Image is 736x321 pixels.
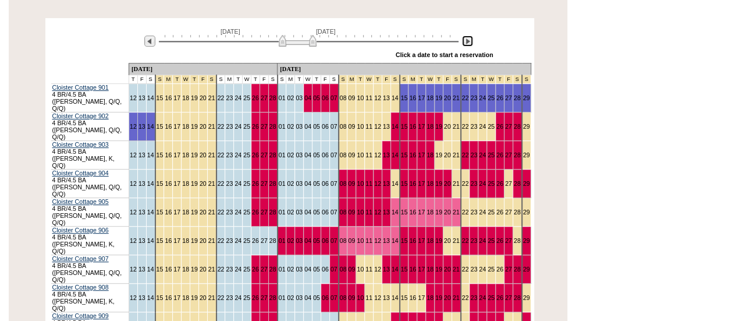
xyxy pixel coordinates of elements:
[252,151,259,158] a: 26
[147,151,154,158] a: 14
[357,94,364,101] a: 10
[409,209,416,216] a: 16
[470,209,477,216] a: 23
[191,123,198,130] a: 19
[462,180,469,187] a: 22
[496,151,503,158] a: 26
[523,180,530,187] a: 29
[243,266,250,273] a: 25
[444,209,451,216] a: 20
[514,123,521,130] a: 28
[226,237,233,244] a: 23
[52,255,109,262] a: Cloister Cottage 907
[409,123,416,130] a: 16
[426,94,433,101] a: 18
[182,123,189,130] a: 18
[147,266,154,273] a: 14
[252,237,259,244] a: 26
[138,180,145,187] a: 13
[138,209,145,216] a: 13
[269,94,276,101] a: 28
[226,94,233,101] a: 23
[296,151,303,158] a: 03
[426,180,433,187] a: 18
[426,237,433,244] a: 18
[365,209,372,216] a: 11
[218,180,225,187] a: 22
[505,151,512,158] a: 27
[383,123,390,130] a: 13
[173,180,180,187] a: 17
[173,151,180,158] a: 17
[191,266,198,273] a: 19
[287,94,294,101] a: 02
[234,123,241,130] a: 24
[182,94,189,101] a: 18
[147,237,154,244] a: 14
[383,237,390,244] a: 13
[157,266,163,273] a: 15
[322,180,329,187] a: 06
[401,151,408,158] a: 15
[357,123,364,130] a: 10
[496,123,503,130] a: 26
[144,36,155,47] img: Previous
[252,123,259,130] a: 26
[488,123,495,130] a: 25
[173,123,180,130] a: 17
[52,170,109,177] a: Cloister Cottage 904
[147,180,154,187] a: 14
[269,237,276,244] a: 28
[261,123,268,130] a: 27
[147,209,154,216] a: 14
[330,123,337,130] a: 07
[279,180,286,187] a: 01
[426,123,433,130] a: 18
[165,151,172,158] a: 16
[453,237,460,244] a: 21
[208,151,215,158] a: 21
[340,209,347,216] a: 08
[200,94,207,101] a: 20
[444,237,451,244] a: 20
[147,123,154,130] a: 14
[401,237,408,244] a: 15
[435,209,442,216] a: 19
[304,209,311,216] a: 04
[505,123,512,130] a: 27
[279,94,286,101] a: 01
[374,180,381,187] a: 12
[252,209,259,216] a: 26
[365,237,372,244] a: 11
[252,266,259,273] a: 26
[182,237,189,244] a: 18
[182,151,189,158] a: 18
[200,266,207,273] a: 20
[322,151,329,158] a: 06
[261,151,268,158] a: 27
[462,94,469,101] a: 22
[218,237,225,244] a: 22
[226,209,233,216] a: 23
[488,237,495,244] a: 25
[470,151,477,158] a: 23
[304,151,311,158] a: 04
[462,237,469,244] a: 22
[226,180,233,187] a: 23
[401,94,408,101] a: 15
[279,123,286,130] a: 01
[488,209,495,216] a: 25
[348,123,355,130] a: 09
[392,209,399,216] a: 14
[330,180,337,187] a: 07
[243,94,250,101] a: 25
[488,94,495,101] a: 25
[426,151,433,158] a: 18
[479,151,486,158] a: 24
[348,151,355,158] a: 09
[496,94,503,101] a: 26
[392,151,399,158] a: 14
[287,151,294,158] a: 02
[365,180,372,187] a: 11
[234,209,241,216] a: 24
